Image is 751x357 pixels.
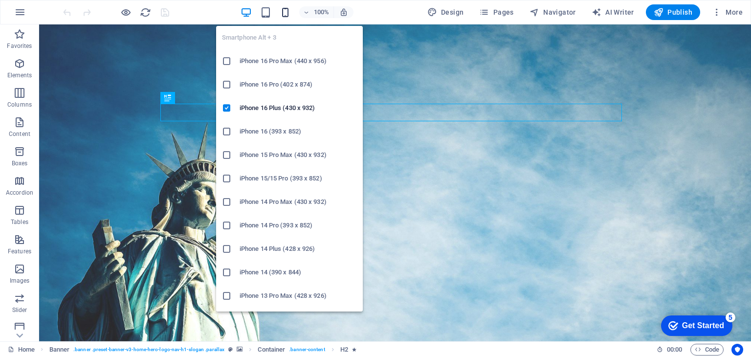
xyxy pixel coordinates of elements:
h6: iPhone 14 Plus (428 x 926) [240,243,357,255]
p: Accordion [6,189,33,197]
h6: iPhone 14 Pro (393 x 852) [240,220,357,231]
button: reload [139,6,151,18]
button: Pages [475,4,517,20]
a: Click to cancel selection. Double-click to open Pages [8,344,35,356]
p: Content [9,130,30,138]
div: Get Started 5 items remaining, 0% complete [8,5,79,25]
button: AI Writer [588,4,638,20]
i: Element contains an animation [352,347,356,352]
span: . banner .preset-banner-v3-home-hero-logo-nav-h1-slogan .parallax [73,344,224,356]
h6: iPhone 14 Pro Max (430 x 932) [240,196,357,208]
p: Boxes [12,159,28,167]
span: Publish [654,7,692,17]
span: Design [427,7,464,17]
p: Favorites [7,42,32,50]
h6: iPhone 16 Pro (402 x 874) [240,79,357,90]
span: Pages [479,7,513,17]
h6: iPhone 16 Plus (430 x 932) [240,102,357,114]
h6: iPhone 16 (393 x 852) [240,126,357,137]
button: Design [423,4,468,20]
p: Elements [7,71,32,79]
h6: iPhone 14 (390 x 844) [240,267,357,278]
button: Publish [646,4,700,20]
span: Click to select. Double-click to edit [258,344,285,356]
p: Images [10,277,30,285]
h6: iPhone 13 Pro Max (428 x 926) [240,290,357,302]
p: Features [8,247,31,255]
p: Tables [11,218,28,226]
i: Reload page [140,7,151,18]
h6: Session time [657,344,683,356]
i: On resize automatically adjust zoom level to fit chosen device. [339,8,348,17]
span: Click to select. Double-click to edit [49,344,70,356]
span: . banner-content [289,344,325,356]
p: Slider [12,306,27,314]
span: Navigator [530,7,576,17]
button: Click here to leave preview mode and continue editing [120,6,132,18]
h6: 100% [314,6,330,18]
nav: breadcrumb [49,344,357,356]
span: Click to select. Double-click to edit [340,344,348,356]
div: Design (Ctrl+Alt+Y) [423,4,468,20]
div: Get Started [29,11,71,20]
i: This element contains a background [237,347,243,352]
i: This element is a customizable preset [228,347,233,352]
button: Usercentrics [731,344,743,356]
span: : [674,346,675,353]
span: Code [695,344,719,356]
span: AI Writer [592,7,634,17]
div: 5 [72,2,82,12]
button: More [708,4,747,20]
p: Columns [7,101,32,109]
span: 00 00 [667,344,682,356]
span: More [712,7,743,17]
button: 100% [299,6,334,18]
h6: iPhone 16 Pro Max (440 x 956) [240,55,357,67]
h6: iPhone 15/15 Pro (393 x 852) [240,173,357,184]
button: Code [690,344,724,356]
h6: iPhone 15 Pro Max (430 x 932) [240,149,357,161]
button: Navigator [526,4,580,20]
